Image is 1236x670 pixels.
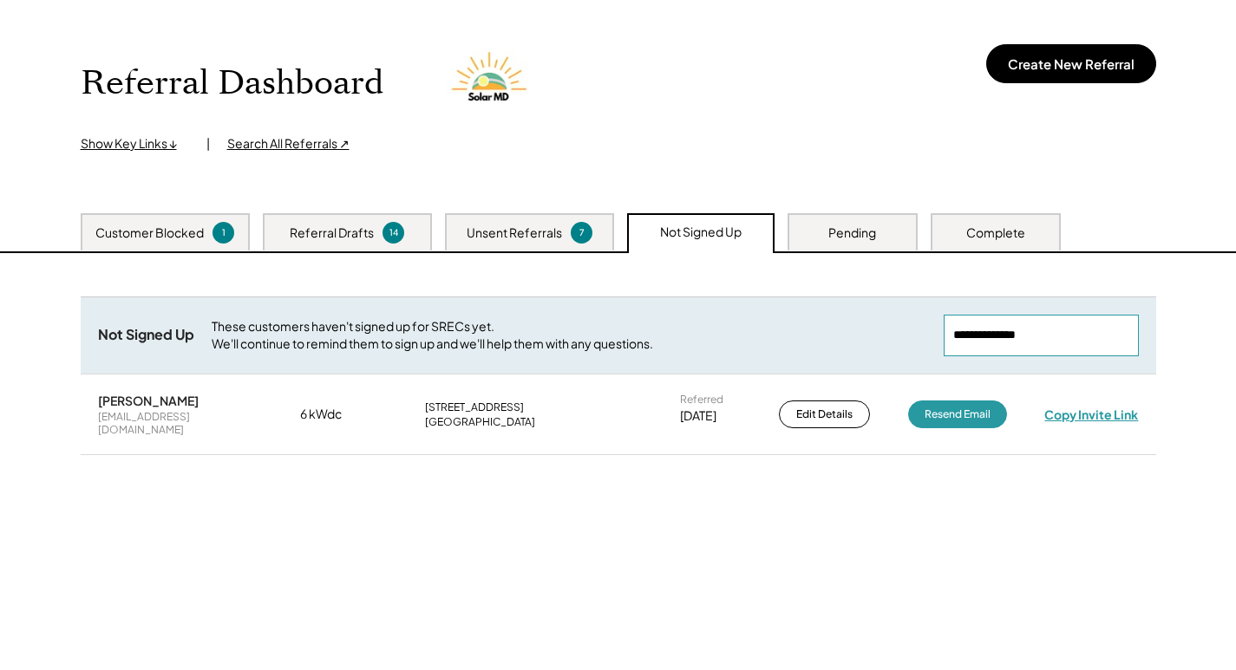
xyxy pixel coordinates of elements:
div: [EMAIL_ADDRESS][DOMAIN_NAME] [98,410,263,437]
div: [GEOGRAPHIC_DATA] [425,415,535,429]
div: Unsent Referrals [467,224,562,242]
div: 14 [385,226,402,239]
div: Customer Blocked [95,224,204,242]
div: Pending [828,224,876,242]
div: | [206,135,210,153]
div: [DATE] [680,407,716,425]
button: Create New Referral [986,44,1156,83]
div: 7 [573,226,590,239]
h1: Referral Dashboard [81,63,383,104]
div: Show Key Links ↓ [81,135,189,153]
div: These customers haven't signed up for SRECs yet. We'll continue to remind them to sign up and we'... [212,318,926,352]
div: Referred [680,393,723,407]
div: Not Signed Up [98,326,194,344]
div: Referral Drafts [290,224,374,242]
div: 6 kWdc [300,406,387,423]
div: [PERSON_NAME] [98,393,199,408]
button: Resend Email [908,400,1007,428]
img: Solar%20MD%20LOgo.png [444,36,540,131]
button: Edit Details [779,400,870,428]
div: [STREET_ADDRESS] [425,400,524,414]
div: Complete [966,224,1025,242]
div: 1 [215,226,232,239]
div: Not Signed Up [660,224,742,241]
div: Copy Invite Link [1044,407,1138,422]
div: Search All Referrals ↗ [227,135,350,153]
